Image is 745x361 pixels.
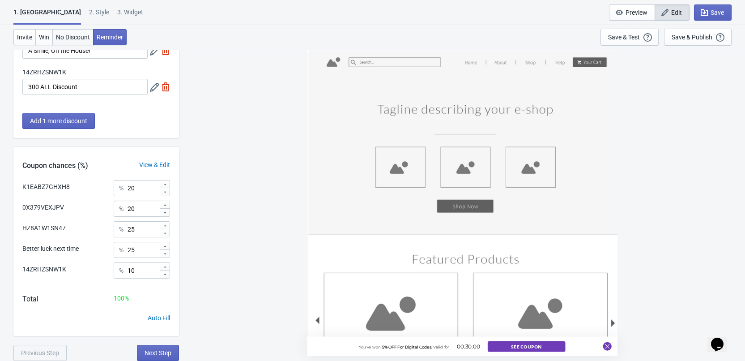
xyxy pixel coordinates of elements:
[97,34,123,41] span: Reminder
[694,4,732,21] button: Save
[711,9,724,16] span: Save
[127,221,159,237] input: Chance
[22,223,66,233] div: HZ8A1W1SN47
[359,344,381,349] span: You've won
[130,160,179,170] div: View & Edit
[13,29,36,45] button: Invite
[93,29,127,45] button: Reminder
[127,180,159,196] input: Chance
[431,344,449,349] span: , Valid for
[22,244,79,254] div: Better luck next time
[148,314,170,323] div: Auto Fill
[655,4,690,21] button: Edit
[127,262,159,279] input: Chance
[22,68,66,77] label: 14ZRHZSNW1K
[22,182,70,192] div: K1EABZ7GHXH8
[30,117,87,125] span: Add 1 more discount
[119,203,123,214] div: %
[161,46,170,55] img: delete.svg
[22,265,66,274] div: 14ZRHZSNW1K
[664,29,732,46] button: Save & Publish
[672,34,712,41] div: Save & Publish
[56,34,90,41] span: No Discount
[600,29,659,46] button: Save & Test
[22,203,64,212] div: 0X379VEXJPV
[119,183,123,193] div: %
[22,294,38,305] div: Total
[609,4,655,21] button: Preview
[39,34,49,41] span: Win
[161,82,170,91] img: delete.svg
[117,8,143,23] div: 3. Widget
[52,29,94,45] button: No Discount
[17,34,32,41] span: Invite
[626,9,647,16] span: Preview
[119,224,123,235] div: %
[114,295,129,302] span: 100 %
[487,341,565,352] button: See Coupon
[382,344,431,349] span: 5% OFF For Digital Codes
[137,345,179,361] button: Next Step
[119,265,123,276] div: %
[89,8,109,23] div: 2 . Style
[13,8,81,25] div: 1. [GEOGRAPHIC_DATA]
[127,242,159,258] input: Chance
[127,201,159,217] input: Chance
[119,245,123,255] div: %
[608,34,640,41] div: Save & Test
[671,9,682,16] span: Edit
[13,160,97,171] div: Coupon chances (%)
[707,325,736,352] iframe: chat widget
[145,349,171,357] span: Next Step
[22,113,95,129] button: Add 1 more discount
[35,29,53,45] button: Win
[449,342,487,350] div: 00:30:00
